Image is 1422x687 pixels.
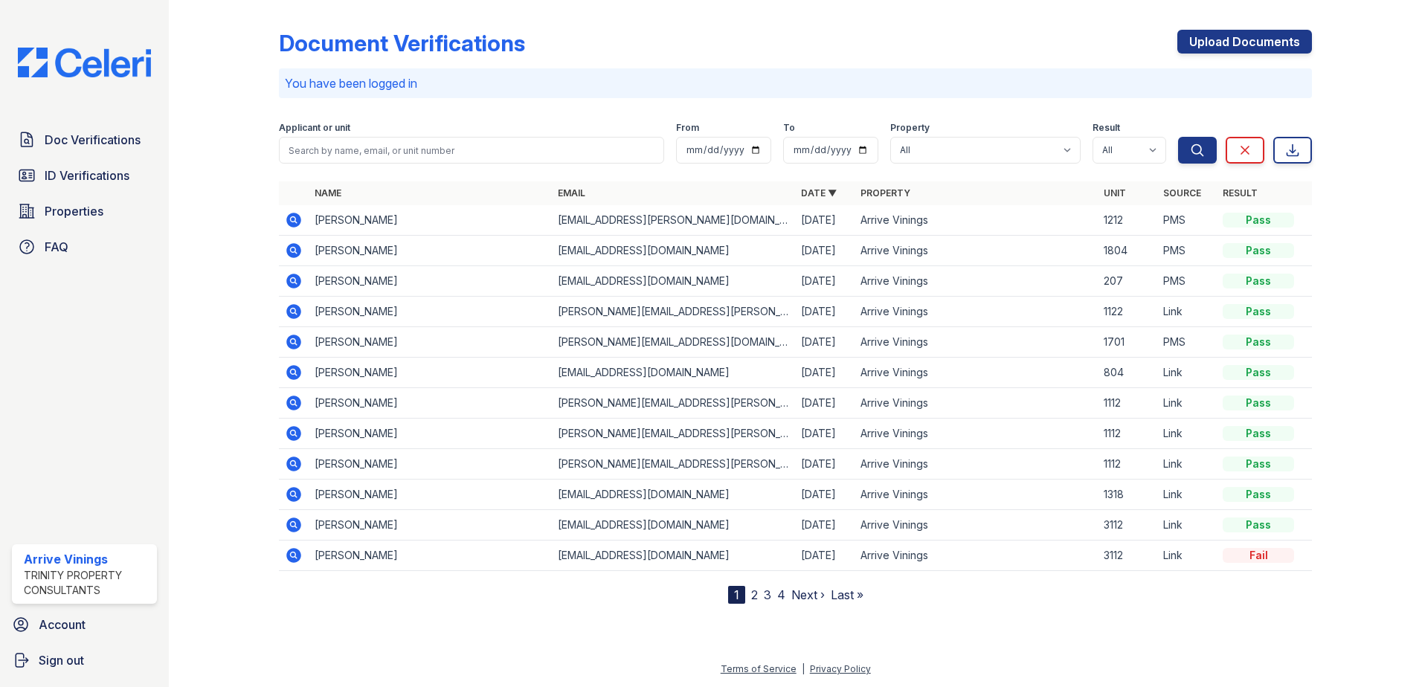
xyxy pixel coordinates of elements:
td: [DATE] [795,449,855,480]
td: Arrive Vinings [855,236,1098,266]
span: Account [39,616,86,633]
td: [PERSON_NAME] [309,480,552,510]
td: 207 [1098,266,1157,297]
div: Pass [1223,213,1294,228]
div: 1 [728,586,745,604]
a: 4 [777,587,785,602]
td: PMS [1157,236,1217,266]
a: Sign out [6,645,163,675]
div: Document Verifications [279,30,525,57]
td: [EMAIL_ADDRESS][DOMAIN_NAME] [552,480,795,510]
td: [PERSON_NAME] [309,327,552,358]
td: [DATE] [795,358,855,388]
td: PMS [1157,327,1217,358]
td: [DATE] [795,510,855,541]
td: Arrive Vinings [855,205,1098,236]
td: [PERSON_NAME][EMAIL_ADDRESS][PERSON_NAME][DOMAIN_NAME] [552,419,795,449]
a: Next › [791,587,825,602]
td: [PERSON_NAME] [309,236,552,266]
label: Result [1093,122,1120,134]
td: [PERSON_NAME] [309,388,552,419]
td: [DATE] [795,297,855,327]
div: Pass [1223,304,1294,319]
a: Date ▼ [801,187,837,199]
td: Arrive Vinings [855,480,1098,510]
td: 1318 [1098,480,1157,510]
div: Pass [1223,426,1294,441]
td: Arrive Vinings [855,327,1098,358]
td: [EMAIL_ADDRESS][DOMAIN_NAME] [552,358,795,388]
a: Name [315,187,341,199]
td: [DATE] [795,266,855,297]
td: 1804 [1098,236,1157,266]
td: PMS [1157,205,1217,236]
a: Last » [831,587,863,602]
span: Sign out [39,651,84,669]
td: Arrive Vinings [855,510,1098,541]
td: PMS [1157,266,1217,297]
td: [DATE] [795,327,855,358]
td: [PERSON_NAME][EMAIL_ADDRESS][PERSON_NAME][DOMAIN_NAME] [552,388,795,419]
div: Pass [1223,243,1294,258]
td: Arrive Vinings [855,541,1098,571]
span: ID Verifications [45,167,129,184]
td: [EMAIL_ADDRESS][DOMAIN_NAME] [552,541,795,571]
td: [DATE] [795,388,855,419]
td: [EMAIL_ADDRESS][PERSON_NAME][DOMAIN_NAME] [552,205,795,236]
td: 3112 [1098,510,1157,541]
span: FAQ [45,238,68,256]
a: ID Verifications [12,161,157,190]
a: Source [1163,187,1201,199]
td: Arrive Vinings [855,297,1098,327]
td: [PERSON_NAME][EMAIL_ADDRESS][PERSON_NAME][DOMAIN_NAME] [552,449,795,480]
td: [PERSON_NAME] [309,297,552,327]
div: Pass [1223,365,1294,380]
td: Link [1157,419,1217,449]
td: [PERSON_NAME] [309,541,552,571]
label: Applicant or unit [279,122,350,134]
td: 1112 [1098,449,1157,480]
a: Privacy Policy [810,663,871,674]
input: Search by name, email, or unit number [279,137,664,164]
td: [EMAIL_ADDRESS][DOMAIN_NAME] [552,236,795,266]
div: Arrive Vinings [24,550,151,568]
td: [PERSON_NAME] [309,449,552,480]
td: [DATE] [795,236,855,266]
a: Unit [1104,187,1126,199]
label: Property [890,122,930,134]
td: [PERSON_NAME] [309,510,552,541]
a: Upload Documents [1177,30,1312,54]
div: Pass [1223,274,1294,288]
a: Terms of Service [721,663,797,674]
td: Link [1157,358,1217,388]
span: Doc Verifications [45,131,141,149]
td: [PERSON_NAME] [309,419,552,449]
div: Fail [1223,548,1294,563]
img: CE_Logo_Blue-a8612792a0a2168367f1c8372b55b34899dd931a85d93a1a3d3e32e68fde9ad4.png [6,48,163,77]
a: Doc Verifications [12,125,157,155]
td: Link [1157,297,1217,327]
div: Pass [1223,335,1294,349]
div: Pass [1223,457,1294,471]
td: Link [1157,480,1217,510]
td: 3112 [1098,541,1157,571]
div: Pass [1223,487,1294,502]
td: [PERSON_NAME] [309,205,552,236]
td: [EMAIL_ADDRESS][DOMAIN_NAME] [552,266,795,297]
td: Link [1157,510,1217,541]
td: Arrive Vinings [855,449,1098,480]
p: You have been logged in [285,74,1306,92]
label: To [783,122,795,134]
td: [DATE] [795,480,855,510]
td: [PERSON_NAME][EMAIL_ADDRESS][PERSON_NAME][DOMAIN_NAME] [552,297,795,327]
td: Link [1157,541,1217,571]
td: [EMAIL_ADDRESS][DOMAIN_NAME] [552,510,795,541]
td: Link [1157,388,1217,419]
td: [DATE] [795,419,855,449]
td: Arrive Vinings [855,358,1098,388]
td: 1112 [1098,419,1157,449]
span: Properties [45,202,103,220]
td: [DATE] [795,541,855,571]
td: [PERSON_NAME][EMAIL_ADDRESS][DOMAIN_NAME] [552,327,795,358]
